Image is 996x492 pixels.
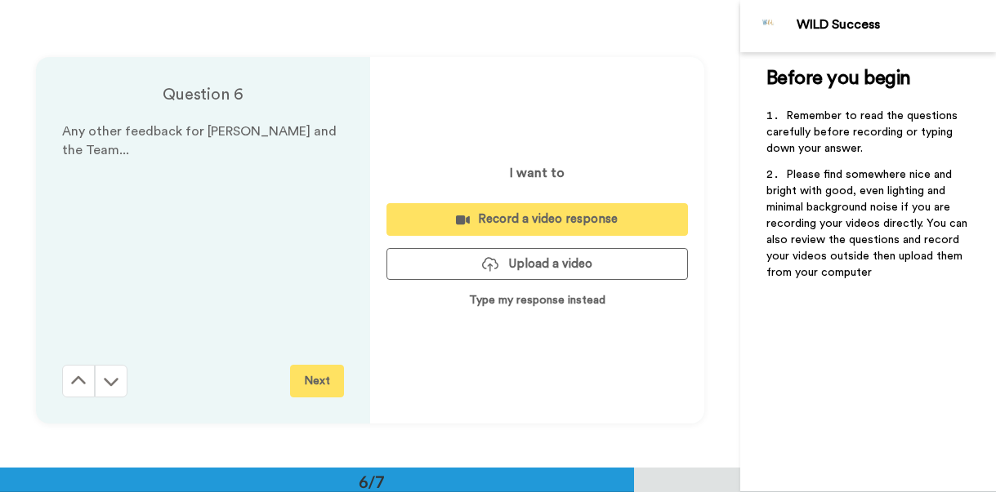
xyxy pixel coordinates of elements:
p: Type my response instead [469,292,605,308]
button: Next [290,365,344,397]
span: Remember to read the questions carefully before recording or typing down your answer. [766,110,961,154]
div: Record a video response [400,211,675,228]
div: WILD Success [797,17,995,33]
p: I want to [510,163,565,183]
span: Any other feedback for [PERSON_NAME] and the Team... [62,125,340,157]
h4: Question 6 [62,83,344,106]
span: Before you begin [766,69,911,88]
img: Profile Image [749,7,788,46]
span: Please find somewhere nice and bright with good, even lighting and minimal background noise if yo... [766,169,971,278]
button: Record a video response [386,203,688,235]
button: Upload a video [386,248,688,280]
